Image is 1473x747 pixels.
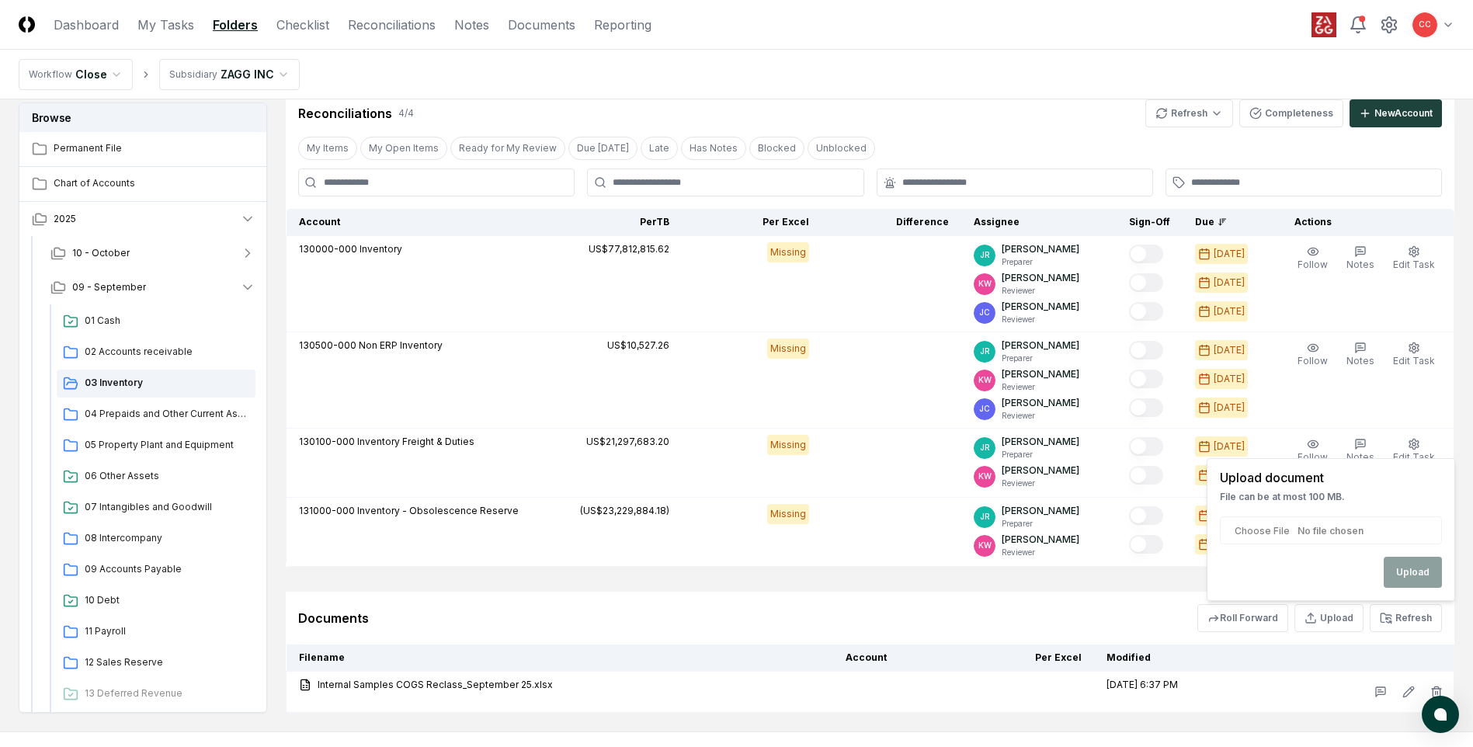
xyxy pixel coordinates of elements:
[1311,12,1336,37] img: ZAGG logo
[979,307,990,318] span: JC
[1002,464,1079,478] p: [PERSON_NAME]
[682,209,822,236] th: Per Excel
[38,270,268,304] button: 09 - September
[85,407,249,421] span: 04 Prepaids and Other Current Assets
[822,209,961,236] th: Difference
[19,167,268,201] a: Chart of Accounts
[19,132,268,166] a: Permanent File
[57,307,255,335] a: 01 Cash
[450,137,565,160] button: Ready for My Review
[1002,478,1079,489] p: Reviewer
[1214,372,1245,386] div: [DATE]
[54,16,119,34] a: Dashboard
[1129,302,1163,321] button: Mark complete
[1002,518,1079,530] p: Preparer
[594,16,651,34] a: Reporting
[360,137,447,160] button: My Open Items
[1002,300,1079,314] p: [PERSON_NAME]
[1411,11,1439,39] button: CC
[833,645,954,672] th: Account
[1002,547,1079,558] p: Reviewer
[978,278,992,290] span: KW
[1298,355,1328,367] span: Follow
[1117,209,1183,236] th: Sign-Off
[1214,276,1245,290] div: [DATE]
[1390,242,1438,275] button: Edit Task
[85,376,249,390] span: 03 Inventory
[213,16,258,34] a: Folders
[1002,396,1079,410] p: [PERSON_NAME]
[1129,370,1163,388] button: Mark complete
[299,215,530,229] div: Account
[1129,506,1163,525] button: Mark complete
[1346,259,1374,270] span: Notes
[298,609,369,627] div: Documents
[1094,645,1271,672] th: Modified
[299,436,355,447] span: 130100-000
[85,686,249,700] span: 13 Deferred Revenue
[749,137,804,160] button: Blocked
[1002,271,1079,285] p: [PERSON_NAME]
[980,346,990,357] span: JR
[54,141,255,155] span: Permanent File
[137,16,194,34] a: My Tasks
[1094,672,1271,713] td: [DATE] 6:37 PM
[954,645,1094,672] th: Per Excel
[1197,604,1288,632] button: Roll Forward
[85,531,249,545] span: 08 Intercompany
[1282,215,1442,229] div: Actions
[57,463,255,491] a: 06 Other Assets
[57,370,255,398] a: 03 Inventory
[1294,242,1331,275] button: Follow
[1419,19,1431,30] span: CC
[1214,440,1245,453] div: [DATE]
[767,504,809,524] div: Missing
[57,401,255,429] a: 04 Prepaids and Other Current Assets
[580,504,669,518] div: (US$23,229,884.18)
[1129,466,1163,485] button: Mark complete
[607,339,669,353] div: US$10,527.26
[19,202,268,236] button: 2025
[19,103,266,132] h3: Browse
[1343,242,1377,275] button: Notes
[85,593,249,607] span: 10 Debt
[19,59,300,90] nav: breadcrumb
[276,16,329,34] a: Checklist
[1002,504,1079,518] p: [PERSON_NAME]
[542,209,682,236] th: Per TB
[1370,604,1442,632] button: Refresh
[85,345,249,359] span: 02 Accounts receivable
[1129,341,1163,360] button: Mark complete
[57,339,255,367] a: 02 Accounts receivable
[359,339,443,351] span: Non ERP Inventory
[85,562,249,576] span: 09 Accounts Payable
[978,540,992,551] span: KW
[1002,410,1079,422] p: Reviewer
[1346,355,1374,367] span: Notes
[1374,106,1433,120] div: New Account
[85,469,249,483] span: 06 Other Assets
[57,587,255,615] a: 10 Debt
[1002,314,1079,325] p: Reviewer
[85,438,249,452] span: 05 Property Plant and Equipment
[1346,451,1374,463] span: Notes
[589,242,669,256] div: US$77,812,815.62
[586,435,669,449] div: US$21,297,683.20
[1393,451,1435,463] span: Edit Task
[29,68,72,82] div: Workflow
[1214,343,1245,357] div: [DATE]
[299,505,355,516] span: 131000-000
[1002,353,1079,364] p: Preparer
[169,68,217,82] div: Subsidiary
[681,137,746,160] button: Has Notes
[1214,304,1245,318] div: [DATE]
[1350,99,1442,127] button: NewAccount
[1239,99,1343,127] button: Completeness
[57,556,255,584] a: 09 Accounts Payable
[57,525,255,553] a: 08 Intercompany
[1393,259,1435,270] span: Edit Task
[298,104,392,123] div: Reconciliations
[978,374,992,386] span: KW
[980,442,990,453] span: JR
[1002,435,1079,449] p: [PERSON_NAME]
